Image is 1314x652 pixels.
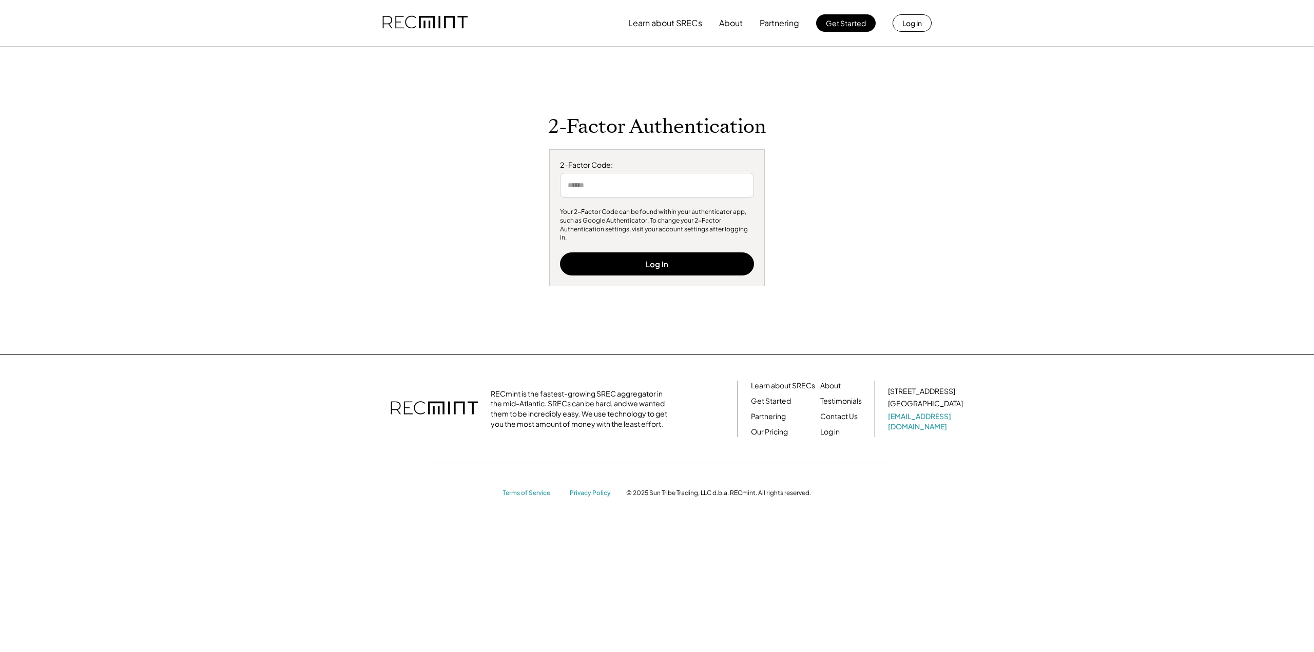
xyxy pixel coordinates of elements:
[382,6,468,41] img: recmint-logotype%403x.png
[751,411,786,422] a: Partnering
[570,489,616,498] a: Privacy Policy
[626,489,811,497] div: © 2025 Sun Tribe Trading, LLC d.b.a. RECmint. All rights reserved.
[560,252,754,275] button: Log In
[628,13,702,33] button: Learn about SRECs
[888,386,955,397] div: [STREET_ADDRESS]
[751,381,815,391] a: Learn about SRECs
[491,389,673,429] div: RECmint is the fastest-growing SREC aggregator in the mid-Atlantic. SRECs can be hard, and we wan...
[820,427,840,437] a: Log in
[820,396,862,406] a: Testimonials
[719,13,743,33] button: About
[816,14,876,32] button: Get Started
[888,399,963,409] div: [GEOGRAPHIC_DATA]
[893,14,932,32] button: Log in
[751,396,791,406] a: Get Started
[888,411,965,431] a: [EMAIL_ADDRESS][DOMAIN_NAME]
[503,489,559,498] a: Terms of Service
[751,427,788,437] a: Our Pricing
[391,391,478,427] img: recmint-logotype%403x.png
[820,411,858,422] a: Contact Us
[548,115,766,139] h1: 2-Factor Authentication
[820,381,841,391] a: About
[760,13,799,33] button: Partnering
[560,208,754,242] div: Your 2-Factor Code can be found within your authenticator app, such as Google Authenticator. To c...
[560,160,754,170] div: 2-Factor Code:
